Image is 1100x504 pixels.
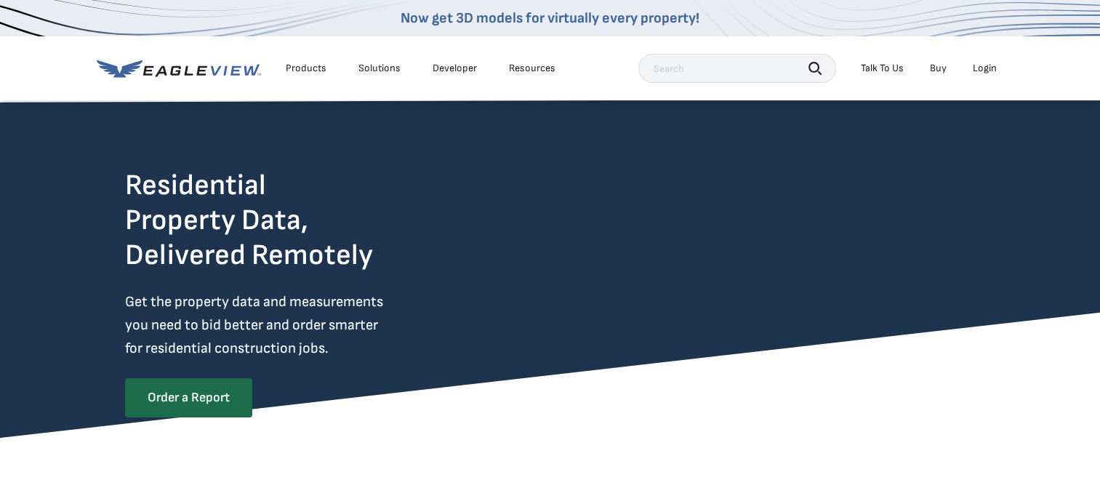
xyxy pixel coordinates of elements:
div: Resources [509,62,555,75]
a: Now get 3D models for virtually every property! [401,9,699,27]
div: Login [973,62,997,75]
p: Get the property data and measurements you need to bid better and order smarter for residential c... [125,290,443,360]
input: Search [638,54,836,83]
div: Talk To Us [861,62,904,75]
a: Order a Report [125,378,252,417]
a: Developer [433,62,477,75]
div: Products [286,62,326,75]
h2: Residential Property Data, Delivered Remotely [125,168,373,273]
a: Buy [930,62,947,75]
div: Solutions [358,62,401,75]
